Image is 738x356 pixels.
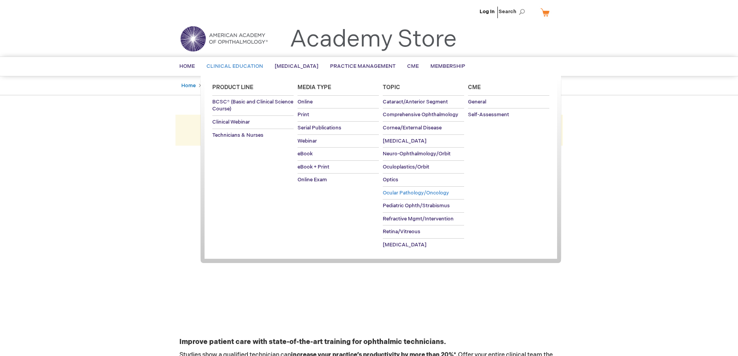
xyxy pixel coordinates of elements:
span: Topic [383,84,400,91]
span: Online [298,99,313,105]
span: Product Line [212,84,253,91]
span: Home [179,63,195,69]
span: Cornea/External Disease [383,125,442,131]
span: Webinar [298,138,317,144]
span: Pediatric Ophth/Strabismus [383,203,450,209]
span: eBook [298,151,313,157]
span: Search [499,4,528,19]
span: Practice Management [330,63,396,69]
span: Refractive Mgmt/Intervention [383,216,454,222]
span: Ocular Pathology/Oncology [383,190,449,196]
span: Neuro-Ophthalmology/Orbit [383,151,451,157]
span: Cataract/Anterior Segment [383,99,448,105]
span: Technicians & Nurses [212,132,263,138]
span: Print [298,112,309,118]
a: Log In [480,9,495,15]
span: eBook + Print [298,164,329,170]
span: Cme [468,84,481,91]
span: Self-Assessment [468,112,509,118]
span: Membership [430,63,465,69]
a: Home [181,83,196,89]
span: BCSC® (Basic and Clinical Science Course) [212,99,293,112]
strong: Improve patient care with state-of-the-art training for ophthalmic technicians. [179,338,446,346]
span: Media Type [298,84,331,91]
span: Comprehensive Ophthalmology [383,112,458,118]
span: Serial Publications [298,125,341,131]
span: Optics [383,177,398,183]
a: Academy Store [290,26,457,53]
span: CME [407,63,419,69]
span: Clinical Education [206,63,263,69]
span: [MEDICAL_DATA] [275,63,318,69]
span: Retina/Vitreous [383,229,420,235]
span: Clinical Webinar [212,119,250,125]
span: General [468,99,486,105]
span: Online Exam [298,177,327,183]
span: [MEDICAL_DATA] [383,138,427,144]
span: Oculoplastics/Orbit [383,164,429,170]
span: [MEDICAL_DATA] [383,242,427,248]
